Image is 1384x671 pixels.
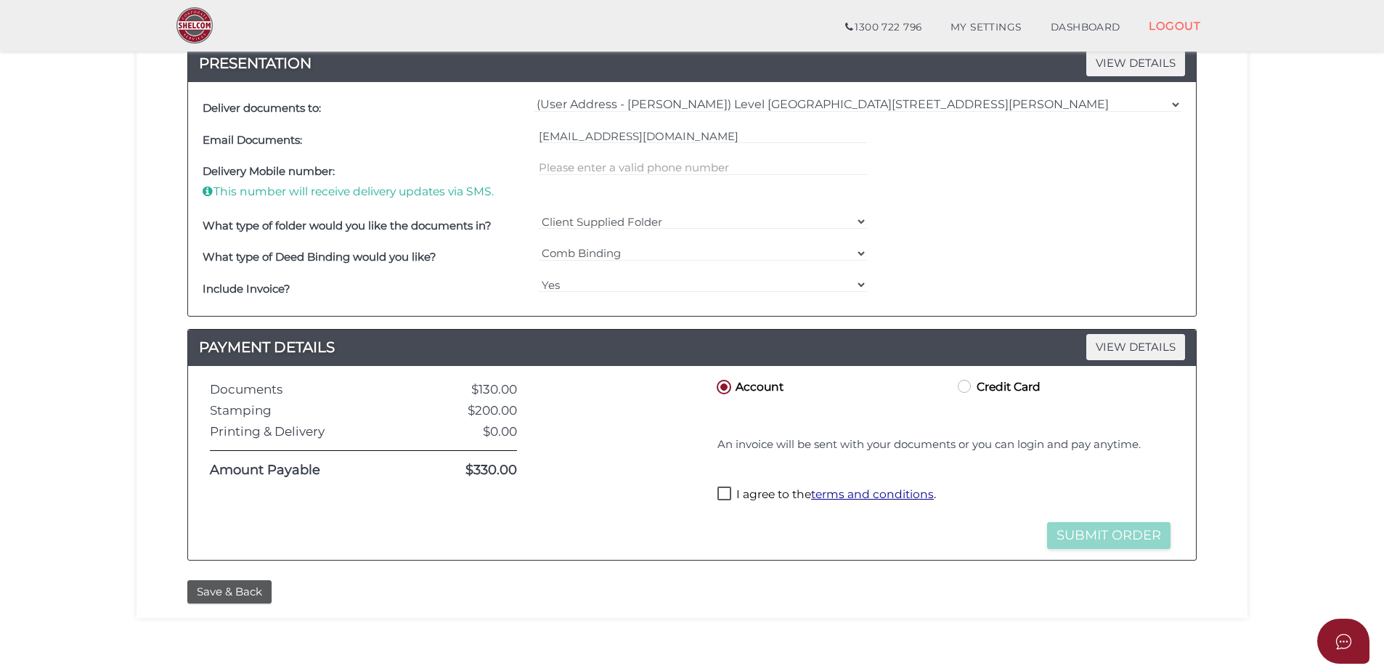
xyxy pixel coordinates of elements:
[188,335,1196,359] h4: PAYMENT DETAILS
[411,463,528,478] div: $330.00
[199,383,411,396] div: Documents
[203,250,436,264] b: What type of Deed Binding would you like?
[1317,619,1369,664] button: Open asap
[188,52,1196,75] h4: PRESENTATION
[203,282,290,296] b: Include Invoice?
[955,377,1041,395] label: Credit Card
[717,439,1171,451] h4: An invoice will be sent with your documents or you can login and pay anytime.
[411,404,528,418] div: $200.00
[203,101,321,115] b: Deliver documents to:
[199,404,411,418] div: Stamping
[199,425,411,439] div: Printing & Delivery
[188,335,1196,359] a: PAYMENT DETAILSVIEW DETAILS
[714,377,783,395] label: Account
[1086,334,1185,359] span: VIEW DETAILS
[936,13,1036,42] a: MY SETTINGS
[539,160,868,176] input: Please enter a valid 10-digit phone number
[411,425,528,439] div: $0.00
[1036,13,1135,42] a: DASHBOARD
[188,52,1196,75] a: PRESENTATIONVIEW DETAILS
[203,219,492,232] b: What type of folder would you like the documents in?
[199,463,411,478] div: Amount Payable
[717,487,936,505] label: I agree to the .
[831,13,936,42] a: 1300 722 796
[1134,11,1215,41] a: LOGOUT
[187,580,272,604] button: Save & Back
[1086,50,1185,76] span: VIEW DETAILS
[411,383,528,396] div: $130.00
[203,164,335,178] b: Delivery Mobile number:
[203,184,532,200] p: This number will receive delivery updates via SMS.
[203,133,302,147] b: Email Documents:
[1047,522,1171,549] button: Submit Order
[811,487,934,501] a: terms and conditions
